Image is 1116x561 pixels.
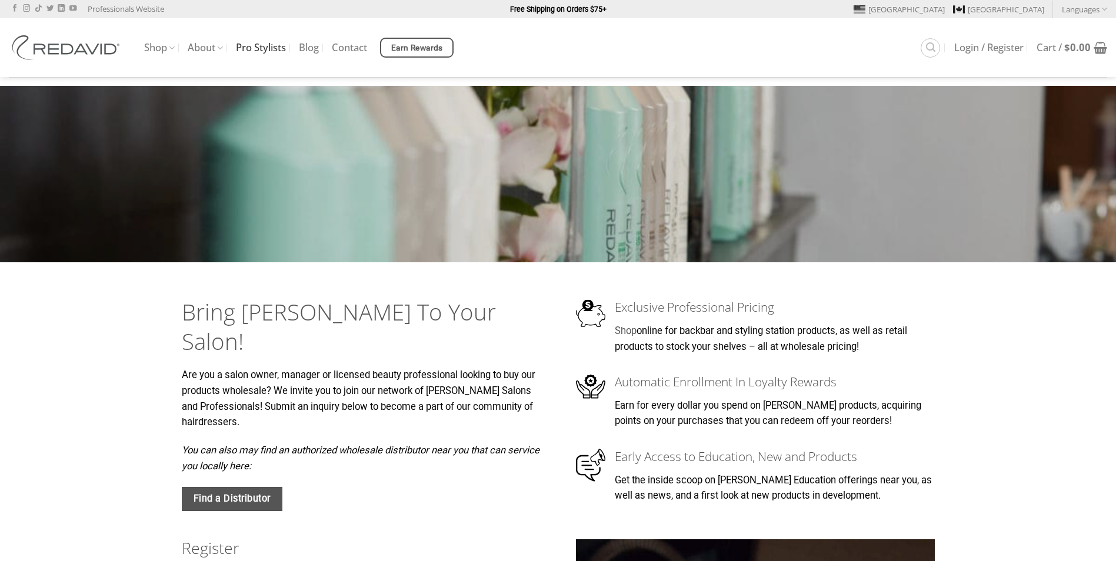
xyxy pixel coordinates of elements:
[510,5,607,14] strong: Free Shipping on Orders $75+
[35,5,42,13] a: Follow on TikTok
[194,491,271,506] span: Find a Distributor
[1062,1,1107,18] a: Languages
[144,36,175,59] a: Shop
[332,37,367,58] a: Contact
[615,447,934,466] h3: Early Access to Education, New and Products
[11,5,18,13] a: Follow on Facebook
[188,36,223,59] a: About
[953,1,1044,18] a: [GEOGRAPHIC_DATA]
[58,5,65,13] a: Follow on LinkedIn
[69,5,76,13] a: Follow on YouTube
[182,368,541,430] p: Are you a salon owner, manager or licensed beauty professional looking to buy our products wholes...
[615,398,934,429] p: Earn for every dollar you spend on [PERSON_NAME] products, acquiring points on your purchases tha...
[954,43,1024,52] span: Login / Register
[615,372,934,392] h3: Automatic Enrollment In Loyalty Rewards
[236,37,286,58] a: Pro Stylists
[9,35,126,60] img: REDAVID Salon Products | United States
[391,42,443,55] span: Earn Rewards
[1064,41,1091,54] bdi: 0.00
[380,38,454,58] a: Earn Rewards
[182,298,541,356] h2: Bring [PERSON_NAME] To Your Salon!
[615,325,637,336] a: Shop
[182,445,539,472] em: You can also may find an authorized wholesale distributor near you that can service you locally h...
[46,5,54,13] a: Follow on Twitter
[23,5,30,13] a: Follow on Instagram
[299,37,319,58] a: Blog
[615,298,934,317] h3: Exclusive Professional Pricing
[954,37,1024,58] a: Login / Register
[615,473,934,504] p: Get the inside scoop on [PERSON_NAME] Education offerings near you, as well as news, and a first ...
[1037,35,1107,61] a: Cart / $0.00
[182,538,541,559] h2: Register
[615,323,934,355] p: online for backbar and styling station products, as well as retail products to stock your shelves...
[1064,41,1070,54] span: $
[1037,43,1091,52] span: Cart /
[854,1,945,18] a: [GEOGRAPHIC_DATA]
[182,487,282,511] a: Find a Distributor
[921,38,940,58] a: Search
